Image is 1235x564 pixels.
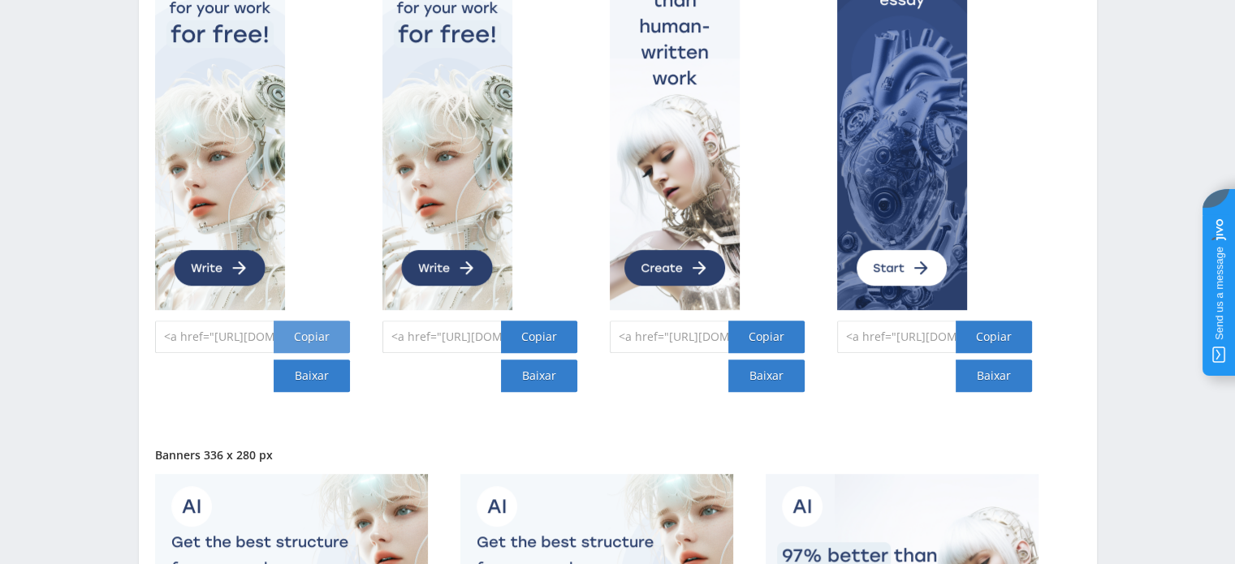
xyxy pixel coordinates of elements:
a: Baixar [501,359,577,392]
a: Baixar [274,359,350,392]
div: Banners 336 x 280 px [155,449,1081,462]
div: Copiar [501,321,577,353]
div: Copiar [728,321,805,353]
div: Copiar [274,321,350,353]
a: Baixar [728,359,805,392]
div: Copiar [956,321,1032,353]
a: Baixar [956,359,1032,392]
